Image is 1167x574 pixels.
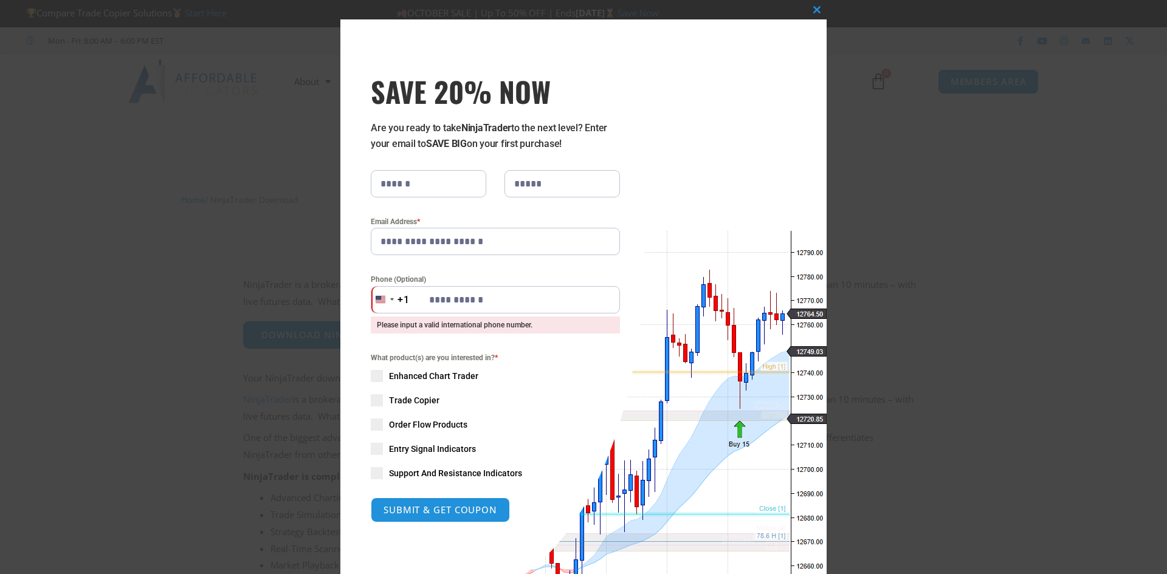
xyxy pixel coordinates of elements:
label: Phone (Optional) [371,273,620,285]
span: Support And Resistance Indicators [389,467,522,479]
button: SUBMIT & GET COUPON [371,497,510,522]
h3: SAVE 20% NOW [371,74,620,108]
span: Entry Signal Indicators [389,443,476,455]
span: Please input a valid international phone number. [371,316,620,333]
button: Selected country [371,286,410,313]
label: Support And Resistance Indicators [371,467,620,479]
strong: NinjaTrader [461,122,511,134]
span: Enhanced Chart Trader [389,370,478,382]
label: Order Flow Products [371,419,620,431]
label: Email Address [371,216,620,228]
p: Are you ready to take to the next level? Enter your email to on your first purchase! [371,120,620,152]
div: +1 [398,292,410,308]
span: Trade Copier [389,394,439,406]
span: What product(s) are you interested in? [371,352,620,364]
strong: SAVE BIG [426,138,467,149]
label: Enhanced Chart Trader [371,370,620,382]
label: Entry Signal Indicators [371,443,620,455]
span: Order Flow Products [389,419,467,431]
label: Trade Copier [371,394,620,406]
